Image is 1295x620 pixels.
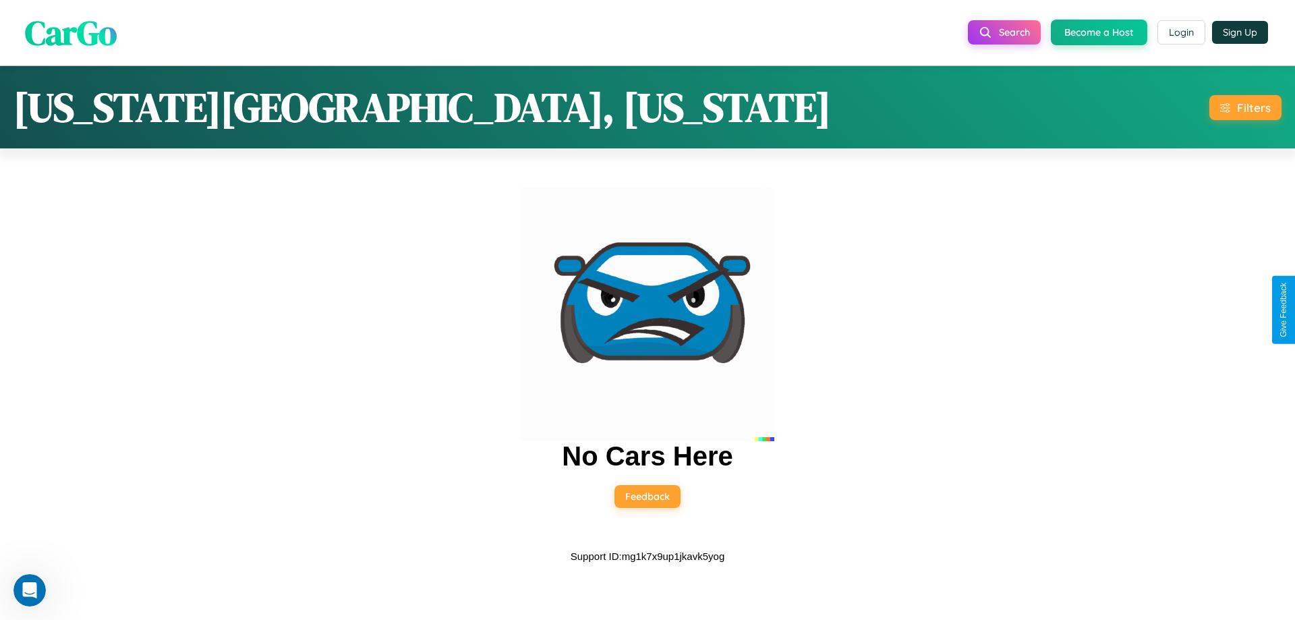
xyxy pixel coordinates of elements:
[521,188,774,441] img: car
[571,547,724,565] p: Support ID: mg1k7x9up1jkavk5yog
[614,485,681,508] button: Feedback
[1209,95,1282,120] button: Filters
[1157,20,1205,45] button: Login
[999,26,1030,38] span: Search
[1279,283,1288,337] div: Give Feedback
[1051,20,1147,45] button: Become a Host
[13,80,831,135] h1: [US_STATE][GEOGRAPHIC_DATA], [US_STATE]
[13,574,46,607] iframe: Intercom live chat
[968,20,1041,45] button: Search
[1237,101,1271,115] div: Filters
[1212,21,1268,44] button: Sign Up
[25,9,117,55] span: CarGo
[562,441,732,472] h2: No Cars Here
